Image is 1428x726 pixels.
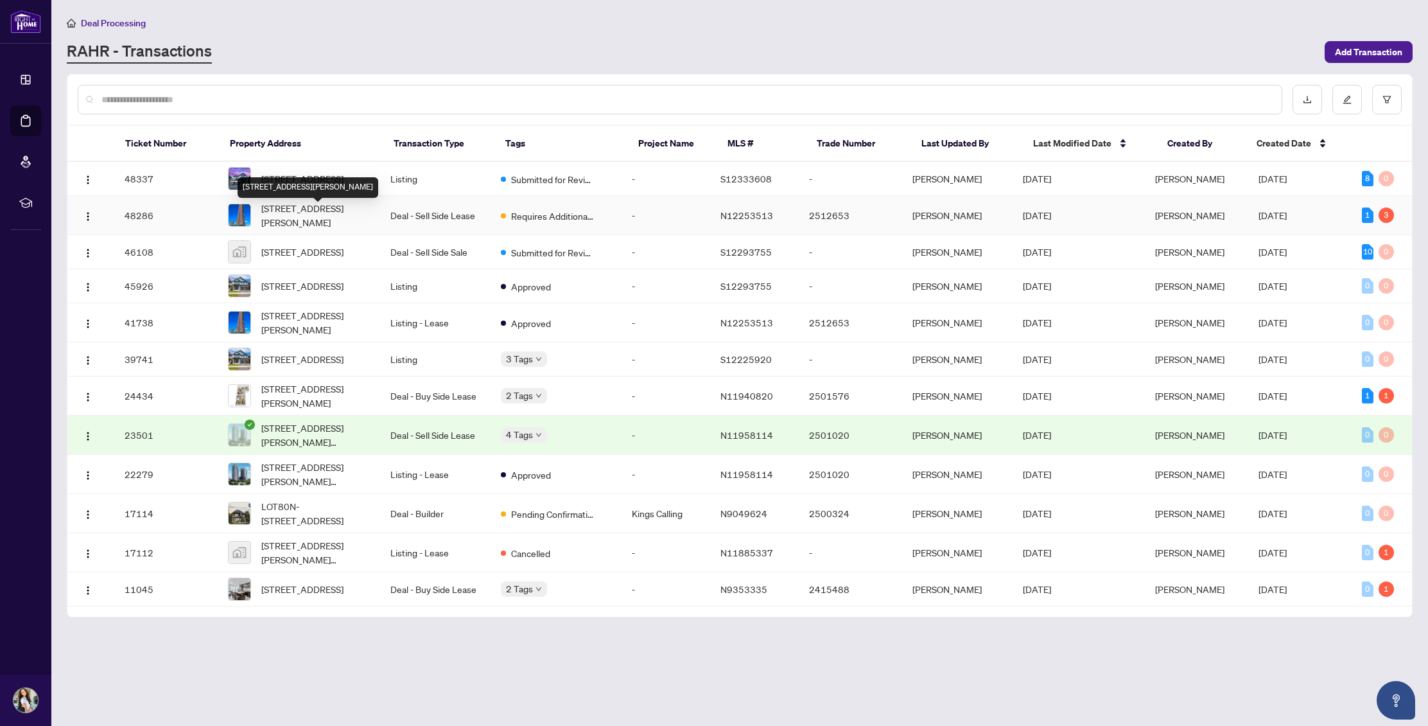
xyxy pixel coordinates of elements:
[511,316,551,330] span: Approved
[622,376,710,416] td: -
[720,390,773,402] span: N11940820
[114,572,218,606] td: 11045
[1258,317,1287,328] span: [DATE]
[720,508,767,519] span: N9049624
[1362,244,1373,260] div: 10
[229,502,250,524] img: thumbnail-img
[1379,208,1394,223] div: 3
[83,211,93,222] img: Logo
[902,342,1013,376] td: [PERSON_NAME]
[380,196,491,235] td: Deal - Sell Side Lease
[83,509,93,520] img: Logo
[799,303,902,342] td: 2512653
[511,279,551,294] span: Approved
[1379,315,1394,330] div: 0
[1258,468,1287,480] span: [DATE]
[1258,173,1287,184] span: [DATE]
[1246,126,1351,162] th: Created Date
[902,494,1013,533] td: [PERSON_NAME]
[114,342,218,376] td: 39741
[1023,583,1051,595] span: [DATE]
[261,582,344,596] span: [STREET_ADDRESS]
[535,356,542,362] span: down
[229,241,250,263] img: thumbnail-img
[1362,388,1373,403] div: 1
[1023,246,1051,258] span: [DATE]
[1023,353,1051,365] span: [DATE]
[261,352,344,366] span: [STREET_ADDRESS]
[380,533,491,572] td: Listing - Lease
[1157,126,1246,162] th: Created By
[506,388,533,403] span: 2 Tags
[1023,429,1051,441] span: [DATE]
[1023,317,1051,328] span: [DATE]
[511,209,595,223] span: Requires Additional Docs
[806,126,911,162] th: Trade Number
[506,427,533,442] span: 4 Tags
[1379,545,1394,560] div: 1
[83,175,93,185] img: Logo
[229,168,250,190] img: thumbnail-img
[1362,545,1373,560] div: 0
[78,205,98,226] button: Logo
[799,455,902,494] td: 2501020
[622,572,710,606] td: -
[799,342,902,376] td: -
[78,168,98,189] button: Logo
[114,196,218,235] td: 48286
[380,494,491,533] td: Deal - Builder
[1023,547,1051,558] span: [DATE]
[1258,547,1287,558] span: [DATE]
[720,583,767,595] span: N9353335
[83,549,93,559] img: Logo
[1379,278,1394,294] div: 0
[1335,42,1402,62] span: Add Transaction
[261,460,370,488] span: [STREET_ADDRESS][PERSON_NAME][PERSON_NAME]
[114,303,218,342] td: 41738
[83,282,93,292] img: Logo
[380,162,491,196] td: Listing
[1155,317,1224,328] span: [PERSON_NAME]
[78,276,98,296] button: Logo
[902,303,1013,342] td: [PERSON_NAME]
[1325,41,1413,63] button: Add Transaction
[1023,209,1051,221] span: [DATE]
[511,546,550,560] span: Cancelled
[380,572,491,606] td: Deal - Buy Side Lease
[720,468,773,480] span: N11958114
[261,201,370,229] span: [STREET_ADDRESS][PERSON_NAME]
[380,303,491,342] td: Listing - Lease
[720,173,772,184] span: S12333608
[1155,508,1224,519] span: [PERSON_NAME]
[83,248,93,258] img: Logo
[511,245,595,260] span: Submitted for Review
[622,342,710,376] td: -
[380,455,491,494] td: Listing - Lease
[1303,95,1312,104] span: download
[1362,208,1373,223] div: 1
[511,468,551,482] span: Approved
[229,312,250,333] img: thumbnail-img
[799,162,902,196] td: -
[1155,429,1224,441] span: [PERSON_NAME]
[78,503,98,524] button: Logo
[83,470,93,481] img: Logo
[78,242,98,262] button: Logo
[83,319,93,329] img: Logo
[1023,280,1051,292] span: [DATE]
[628,126,717,162] th: Project Name
[720,209,773,221] span: N12253513
[1023,508,1051,519] span: [DATE]
[261,279,344,293] span: [STREET_ADDRESS]
[1258,390,1287,402] span: [DATE]
[622,196,710,235] td: -
[535,393,542,399] span: down
[380,235,491,269] td: Deal - Sell Side Sale
[10,10,41,33] img: logo
[1155,209,1224,221] span: [PERSON_NAME]
[1362,581,1373,597] div: 0
[1362,315,1373,330] div: 0
[622,416,710,455] td: -
[1293,85,1322,114] button: download
[1362,278,1373,294] div: 0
